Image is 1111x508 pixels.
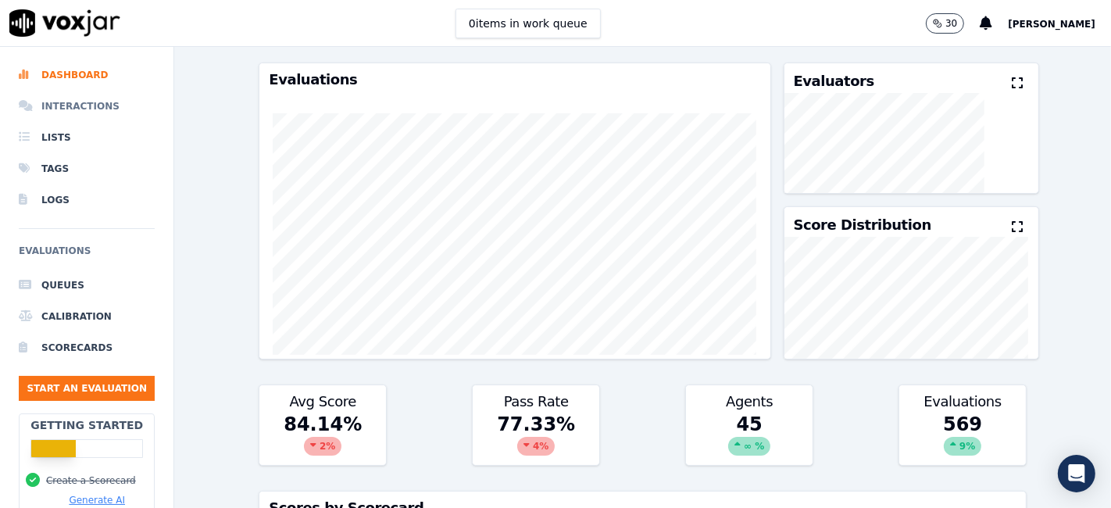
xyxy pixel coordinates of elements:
div: 45 [686,412,813,465]
h3: Pass Rate [482,395,590,409]
a: Tags [19,153,155,184]
a: Lists [19,122,155,153]
button: [PERSON_NAME] [1008,14,1111,33]
div: 9 % [944,437,981,456]
button: Start an Evaluation [19,376,155,401]
a: Dashboard [19,59,155,91]
h3: Agents [695,395,803,409]
p: 30 [945,17,957,30]
div: Open Intercom Messenger [1058,455,1095,492]
button: 0items in work queue [455,9,601,38]
h3: Evaluations [269,73,760,87]
div: 84.14 % [259,412,386,465]
h2: Getting Started [30,417,143,433]
img: voxjar logo [9,9,120,37]
button: 30 [926,13,980,34]
div: 2 % [304,437,341,456]
div: 77.33 % [473,412,599,465]
div: ∞ % [728,437,770,456]
a: Scorecards [19,332,155,363]
a: Queues [19,270,155,301]
div: 4 % [517,437,555,456]
h3: Evaluators [794,74,874,88]
button: 30 [926,13,964,34]
a: Calibration [19,301,155,332]
h3: Evaluations [909,395,1016,409]
button: Create a Scorecard [46,474,136,487]
span: [PERSON_NAME] [1008,19,1095,30]
h6: Evaluations [19,241,155,270]
div: 569 [899,412,1026,465]
a: Interactions [19,91,155,122]
h3: Score Distribution [794,218,931,232]
a: Logs [19,184,155,216]
h3: Avg Score [269,395,377,409]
